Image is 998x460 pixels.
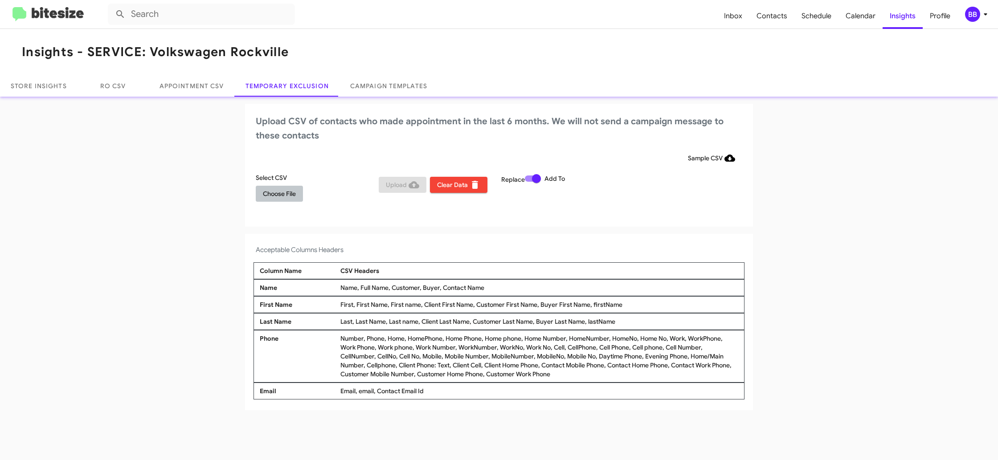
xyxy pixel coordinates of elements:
h2: Upload CSV of contacts who made appointment in the last 6 months. We will not send a campaign mes... [256,114,742,143]
div: Replace [499,173,622,209]
div: Email [258,387,338,395]
span: Upload [386,177,419,193]
a: Campaign Templates [339,75,438,97]
a: Appointment CSV [149,75,235,97]
span: Clear Data [437,177,480,193]
button: Choose File [256,186,303,202]
h4: Acceptable Columns Headers [256,244,742,255]
a: Inbox [717,3,749,29]
div: First, First Name, First name, Client First Name, Customer First Name, Buyer First Name, firstName [338,300,740,309]
div: BB [965,7,980,22]
span: Choose File [263,186,296,202]
div: Last Name [258,317,338,326]
span: Sample CSV [688,150,735,166]
a: Temporary Exclusion [235,75,339,97]
a: Calendar [838,3,883,29]
button: Sample CSV [681,150,742,166]
div: Number, Phone, Home, HomePhone, Home Phone, Home phone, Home Number, HomeNumber, HomeNo, Home No,... [338,334,740,379]
a: Profile [923,3,957,29]
div: CSV Headers [338,266,740,275]
div: Phone [258,334,338,379]
input: Search [108,4,295,25]
div: Last, Last Name, Last name, Client Last Name, Customer Last Name, Buyer Last Name, lastName [338,317,740,326]
div: Name, Full Name, Customer, Buyer, Contact Name [338,283,740,292]
a: Contacts [749,3,794,29]
div: Email, email, Contact Email Id [338,387,740,395]
label: Select CSV [256,173,287,182]
a: RO CSV [78,75,149,97]
button: Clear Data [430,177,487,193]
button: Upload [379,177,426,193]
div: Column Name [258,266,338,275]
button: BB [957,7,988,22]
div: Name [258,283,338,292]
a: Schedule [794,3,838,29]
span: Add To [544,173,565,184]
h1: Insights - SERVICE: Volkswagen Rockville [22,45,289,59]
div: First Name [258,300,338,309]
a: Insights [883,3,923,29]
